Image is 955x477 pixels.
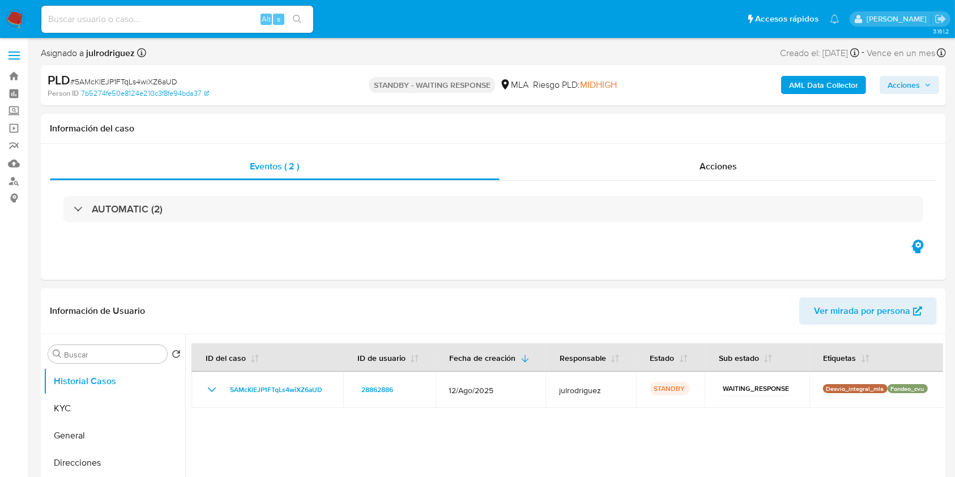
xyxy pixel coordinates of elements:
[44,395,185,422] button: KYC
[44,422,185,449] button: General
[81,88,209,99] a: 7b5274fe50e8124e210c3f8fe94bda37
[44,449,185,476] button: Direcciones
[369,77,495,93] p: STANDBY - WAITING RESPONSE
[789,76,858,94] b: AML Data Collector
[44,368,185,395] button: Historial Casos
[172,350,181,362] button: Volver al orden por defecto
[48,71,70,89] b: PLD
[781,76,866,94] button: AML Data Collector
[92,203,163,215] h3: AUTOMATIC (2)
[53,350,62,359] button: Buscar
[285,11,309,27] button: search-icon
[84,46,135,59] b: julrodriguez
[755,13,818,25] span: Accesos rápidos
[780,45,859,61] div: Creado el: [DATE]
[700,160,737,173] span: Acciones
[880,76,939,94] button: Acciones
[580,78,617,91] span: MIDHIGH
[862,45,864,61] span: -
[277,14,280,24] span: s
[500,79,528,91] div: MLA
[63,196,923,222] div: AUTOMATIC (2)
[70,76,177,87] span: # 5AMcKlEJP1FTqLs4wiXZ6aUD
[867,47,935,59] span: Vence en un mes
[41,12,313,27] input: Buscar usuario o caso...
[533,79,617,91] span: Riesgo PLD:
[250,160,299,173] span: Eventos ( 2 )
[50,123,937,134] h1: Información del caso
[262,14,271,24] span: Alt
[830,14,839,24] a: Notificaciones
[867,14,931,24] p: julieta.rodriguez@mercadolibre.com
[50,305,145,317] h1: Información de Usuario
[41,47,135,59] span: Asignado a
[799,297,937,325] button: Ver mirada por persona
[814,297,910,325] span: Ver mirada por persona
[64,350,163,360] input: Buscar
[935,13,947,25] a: Salir
[48,88,79,99] b: Person ID
[888,76,920,94] span: Acciones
